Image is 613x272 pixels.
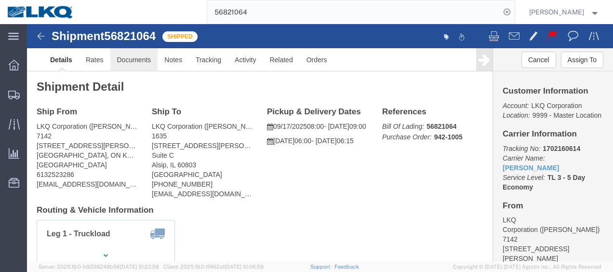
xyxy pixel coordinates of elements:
span: Client: 2025.19.0-1f462a1 [163,264,264,270]
span: Copyright © [DATE]-[DATE] Agistix Inc., All Rights Reserved [453,263,601,271]
span: [DATE] 10:22:58 [120,264,159,270]
span: [DATE] 10:06:59 [225,264,264,270]
span: Robert Benette [529,7,584,17]
a: Support [310,264,334,270]
span: Server: 2025.19.0-b9208248b56 [39,264,159,270]
img: logo [7,5,74,19]
iframe: FS Legacy Container [27,24,613,262]
input: Search for shipment number, reference number [207,0,500,24]
button: [PERSON_NAME] [529,6,600,18]
a: Feedback [334,264,359,270]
